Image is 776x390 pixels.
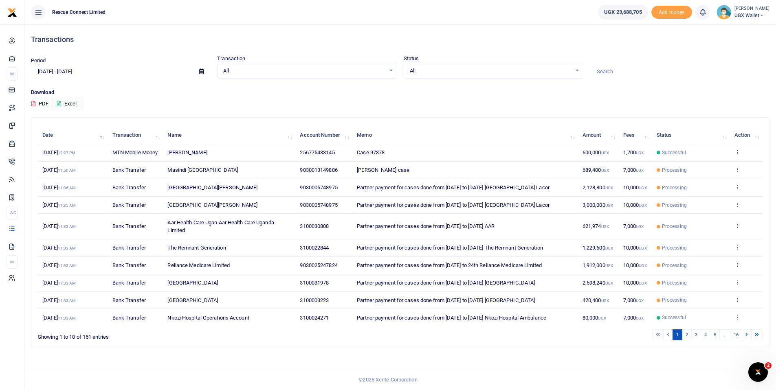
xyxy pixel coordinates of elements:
[58,151,76,155] small: 12:27 PM
[352,127,578,144] th: Memo: activate to sort column ascending
[583,280,613,286] span: 2,598,240
[734,12,769,19] span: UGX Wallet
[167,315,249,321] span: Nkozi Hospital Operations Account
[58,186,76,190] small: 11:36 AM
[662,167,687,174] span: Processing
[167,167,238,173] span: Masindi [GEOGRAPHIC_DATA]
[58,168,76,173] small: 11:50 AM
[167,297,218,303] span: [GEOGRAPHIC_DATA]
[357,149,385,156] span: Case 97378
[7,8,17,18] img: logo-small
[598,5,648,20] a: UGX 23,688,705
[662,184,687,191] span: Processing
[651,6,692,19] li: Toup your wallet
[605,263,613,268] small: UGX
[662,149,686,156] span: Successful
[58,281,76,285] small: 11:33 AM
[623,315,644,321] span: 7,000
[167,149,207,156] span: [PERSON_NAME]
[636,151,644,155] small: UGX
[357,280,535,286] span: Partner payment for cases done from [DATE] to [DATE] [GEOGRAPHIC_DATA]
[300,223,329,229] span: 3100030808
[300,280,329,286] span: 3100031978
[7,9,17,15] a: logo-small logo-large logo-large
[58,203,76,208] small: 11:35 AM
[167,280,218,286] span: [GEOGRAPHIC_DATA]
[50,97,84,111] button: Excel
[42,297,76,303] span: [DATE]
[601,224,609,229] small: UGX
[636,298,644,303] small: UGX
[42,223,76,229] span: [DATE]
[357,262,542,268] span: Partner payment for cases done from [DATE] to 24th Reliance Medicare Limited
[167,202,257,208] span: [GEOGRAPHIC_DATA][PERSON_NAME]
[112,223,146,229] span: Bank Transfer
[167,219,274,234] span: Aar Health Care Ugan Aar Health Care Uganda Limited
[636,316,644,320] small: UGX
[623,245,647,251] span: 10,000
[639,281,646,285] small: UGX
[682,329,692,340] a: 2
[730,127,763,144] th: Action: activate to sort column ascending
[619,127,652,144] th: Fees: activate to sort column ascending
[410,67,572,75] span: All
[112,149,158,156] span: MTN Mobile Money
[651,6,692,19] span: Add money
[58,316,76,320] small: 11:33 AM
[357,167,409,173] span: [PERSON_NAME] case
[717,5,731,20] img: profile-user
[583,315,606,321] span: 80,000
[357,245,543,251] span: Partner payment for cases done from [DATE] to [DATE] The Remnant Generation
[651,9,692,15] a: Add money
[710,329,720,340] a: 5
[167,262,230,268] span: Reliance Medicare Limited
[636,168,644,173] small: UGX
[601,298,609,303] small: UGX
[623,202,647,208] span: 10,000
[163,127,295,144] th: Name: activate to sort column ascending
[662,244,687,252] span: Processing
[639,186,646,190] small: UGX
[748,362,768,382] iframe: Intercom live chat
[404,55,419,63] label: Status
[623,297,644,303] span: 7,000
[691,329,701,340] a: 3
[717,5,769,20] a: profile-user [PERSON_NAME] UGX Wallet
[662,202,687,209] span: Processing
[112,245,146,251] span: Bank Transfer
[300,202,337,208] span: 9030005748975
[217,55,245,63] label: Transaction
[605,246,613,250] small: UGX
[623,223,644,229] span: 7,000
[601,168,609,173] small: UGX
[357,297,535,303] span: Partner payment for cases done from [DATE] to [DATE] [GEOGRAPHIC_DATA]
[583,184,613,191] span: 2,128,800
[49,9,109,16] span: Rescue Connect Limited
[112,280,146,286] span: Bank Transfer
[605,203,613,208] small: UGX
[605,281,613,285] small: UGX
[590,65,769,79] input: Search
[639,263,646,268] small: UGX
[112,315,146,321] span: Bank Transfer
[357,223,495,229] span: Partner payment for cases done from [DATE] to [DATE] AAR
[583,262,613,268] span: 1,912,000
[31,65,193,79] input: select period
[583,149,609,156] span: 600,000
[734,5,769,12] small: [PERSON_NAME]
[623,149,644,156] span: 1,700
[7,206,18,219] li: Ac
[662,279,687,287] span: Processing
[662,314,686,321] span: Successful
[42,262,76,268] span: [DATE]
[300,262,337,268] span: 9030025247824
[583,167,609,173] span: 689,400
[583,245,613,251] span: 1,229,600
[42,280,76,286] span: [DATE]
[605,186,613,190] small: UGX
[623,167,644,173] span: 7,000
[112,262,146,268] span: Bank Transfer
[38,329,336,341] div: Showing 1 to 10 of 151 entries
[108,127,163,144] th: Transaction: activate to sort column ascending
[300,167,337,173] span: 9030013149886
